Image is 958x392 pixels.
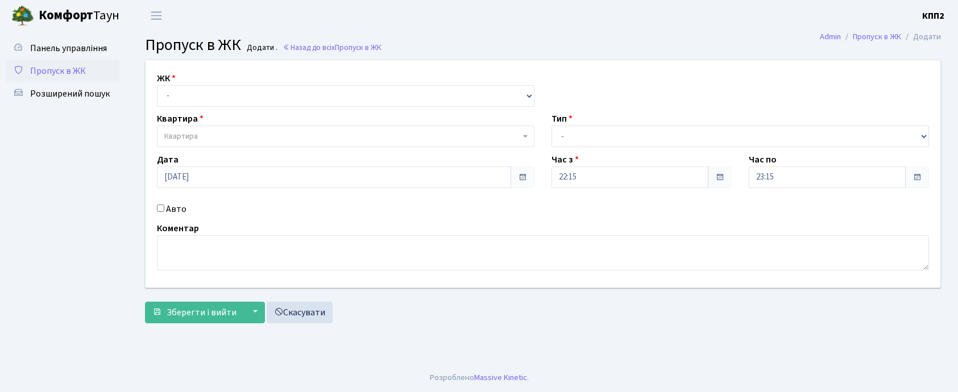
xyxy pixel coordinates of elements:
[39,6,119,26] span: Таун
[6,37,119,60] a: Панель управління
[922,9,944,23] a: КПП2
[244,43,277,53] small: Додати .
[6,60,119,82] a: Пропуск в ЖК
[164,131,198,142] span: Квартира
[267,302,333,323] a: Скасувати
[145,34,241,56] span: Пропуск в ЖК
[853,31,901,43] a: Пропуск в ЖК
[39,6,93,24] b: Комфорт
[30,42,107,55] span: Панель управління
[901,31,941,43] li: Додати
[11,5,34,27] img: logo.png
[166,202,186,216] label: Авто
[30,87,110,100] span: Розширений пошук
[157,153,179,166] label: Дата
[157,72,176,85] label: ЖК
[474,372,527,383] a: Massive Kinetic
[167,306,237,319] span: Зберегти і вийти
[157,112,204,126] label: Квартира
[551,153,579,166] label: Час з
[30,65,86,77] span: Пропуск в ЖК
[803,25,958,49] nav: breadcrumb
[145,302,244,323] button: Зберегти і вийти
[820,31,841,43] a: Admin
[283,42,381,53] a: Назад до всіхПропуск в ЖК
[157,222,199,235] label: Коментар
[430,372,529,384] div: Розроблено .
[142,6,171,25] button: Переключити навігацію
[6,82,119,105] a: Розширений пошук
[335,42,381,53] span: Пропуск в ЖК
[749,153,777,166] label: Час по
[551,112,573,126] label: Тип
[922,10,944,22] b: КПП2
